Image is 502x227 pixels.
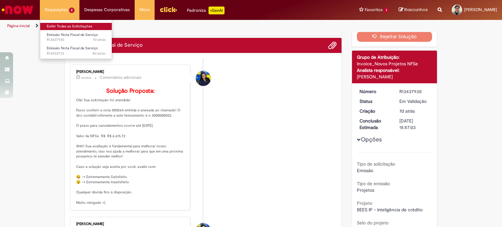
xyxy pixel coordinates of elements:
span: 1 [384,8,389,13]
b: Selo do projeto [357,220,389,226]
dt: Número [355,88,395,95]
span: 7d atrás [93,37,106,42]
a: Rascunhos [399,7,428,13]
span: Projetos [357,187,374,193]
span: Despesas Corporativas [84,7,130,13]
span: Emissão [357,168,373,173]
div: R13437930 [399,88,430,95]
div: Invoice_Novos Projetos NFSe [357,60,432,67]
div: Padroniza [187,7,225,14]
b: Tipo de emissão [357,181,390,186]
span: 7d atrás [399,108,415,114]
div: [PERSON_NAME] [357,73,432,80]
dt: Criação [355,108,395,114]
span: Emissão Nota Fiscal de Serviço [47,32,98,37]
div: Em Validação [399,98,430,105]
span: R13437930 [47,37,106,42]
span: R13433733 [47,51,106,56]
span: Requisições [45,7,68,13]
a: Aberto R13433733 : Emissão Nota Fiscal de Serviço [40,45,112,57]
small: Comentários adicionais [100,75,142,80]
span: Emissão Nota Fiscal de Serviço [47,46,98,51]
button: Rejeitar Solução [357,31,432,42]
p: Olá! Sua solicitação foi atendida! Favor conferir a nota 000264 emitida e anexada ao chamado! O d... [76,88,185,205]
ul: Requisições [40,20,112,59]
time: 21/08/2025 17:57:01 [93,37,106,42]
dt: Conclusão Estimada [355,118,395,131]
div: 21/08/2025 17:56:59 [399,108,430,114]
b: Tipo de solicitação [357,161,395,167]
img: ServiceNow [1,3,34,16]
button: Adicionar anexos [328,41,337,50]
time: 25/08/2025 17:08:57 [81,76,92,80]
span: 2 [69,8,75,13]
time: 20/08/2025 17:06:08 [92,51,106,56]
span: 3d atrás [81,76,92,80]
div: Ana Paula Gomes Granzier [196,71,211,86]
dt: Status [355,98,395,105]
ul: Trilhas de página [5,20,330,32]
a: Exibir Todas as Solicitações [40,23,112,30]
b: Projeto [357,200,372,206]
div: [PERSON_NAME] [76,222,185,226]
p: +GenAi [209,7,225,14]
div: [PERSON_NAME] [76,70,185,74]
span: Rascunhos [404,7,428,13]
a: Página inicial [7,23,30,28]
span: BEES IP - Inteligência de crédito [357,207,423,213]
span: More [140,7,150,13]
div: Grupo de Atribuição: [357,54,432,60]
span: 8d atrás [92,51,106,56]
div: [DATE] 15:57:03 [399,118,430,131]
img: click_logo_yellow_360x200.png [159,5,177,14]
span: [PERSON_NAME] [464,7,497,12]
div: Analista responsável: [357,67,432,73]
b: Solução Proposta: [106,87,155,95]
time: 21/08/2025 17:56:59 [399,108,415,114]
a: Aberto R13437930 : Emissão Nota Fiscal de Serviço [40,31,112,43]
span: Favoritos [365,7,383,13]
